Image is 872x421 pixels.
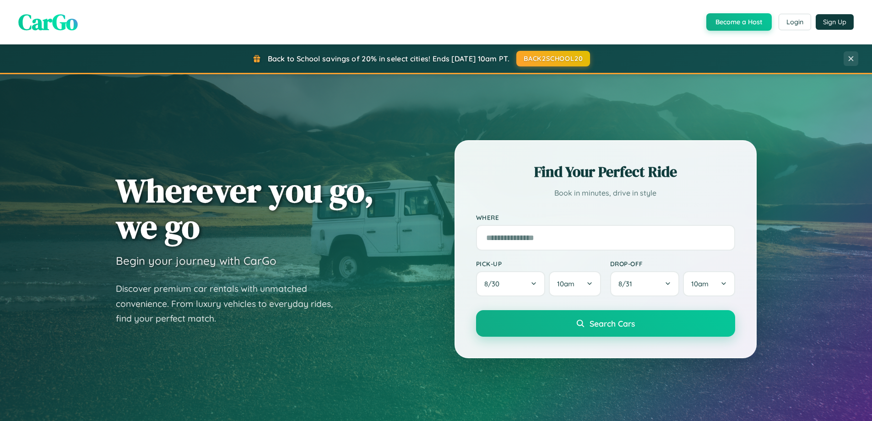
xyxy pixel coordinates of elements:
span: 8 / 30 [484,279,504,288]
button: 10am [549,271,601,296]
span: Back to School savings of 20% in select cities! Ends [DATE] 10am PT. [268,54,509,63]
span: 8 / 31 [618,279,637,288]
button: 8/30 [476,271,546,296]
button: Login [779,14,811,30]
label: Drop-off [610,260,735,268]
span: 10am [557,279,574,288]
h3: Begin your journey with CarGo [116,254,276,268]
button: BACK2SCHOOL20 [516,51,590,66]
button: Sign Up [816,14,854,30]
button: Become a Host [706,13,772,31]
p: Book in minutes, drive in style [476,186,735,200]
label: Where [476,213,735,221]
button: Search Cars [476,310,735,337]
h1: Wherever you go, we go [116,172,374,245]
p: Discover premium car rentals with unmatched convenience. From luxury vehicles to everyday rides, ... [116,281,345,326]
span: Search Cars [590,318,635,328]
h2: Find Your Perfect Ride [476,162,735,182]
button: 10am [683,271,735,296]
label: Pick-up [476,260,601,268]
span: 10am [691,279,709,288]
span: CarGo [18,7,78,37]
button: 8/31 [610,271,680,296]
